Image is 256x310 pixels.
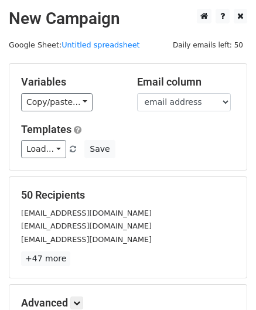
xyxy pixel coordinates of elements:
a: Daily emails left: 50 [169,40,247,49]
h5: Advanced [21,297,235,309]
h5: Variables [21,76,120,88]
h5: Email column [137,76,235,88]
a: Load... [21,140,66,158]
a: Copy/paste... [21,93,93,111]
button: Save [84,140,115,158]
a: +47 more [21,251,70,266]
small: [EMAIL_ADDRESS][DOMAIN_NAME] [21,222,152,230]
a: Templates [21,123,71,135]
h5: 50 Recipients [21,189,235,202]
small: Google Sheet: [9,40,140,49]
small: [EMAIL_ADDRESS][DOMAIN_NAME] [21,209,152,217]
span: Daily emails left: 50 [169,39,247,52]
small: [EMAIL_ADDRESS][DOMAIN_NAME] [21,235,152,244]
iframe: Chat Widget [197,254,256,310]
h2: New Campaign [9,9,247,29]
a: Untitled spreadsheet [62,40,139,49]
